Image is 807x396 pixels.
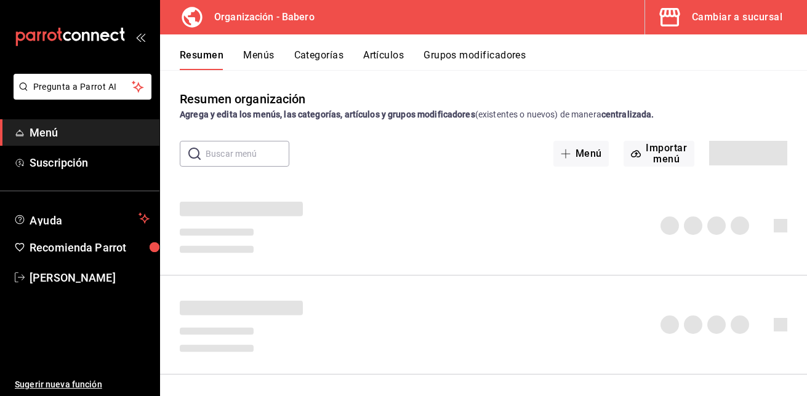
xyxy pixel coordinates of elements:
span: Ayuda [30,211,134,226]
button: Menú [553,141,609,167]
span: Sugerir nueva función [15,378,150,391]
input: Buscar menú [206,141,289,166]
div: Resumen organización [180,90,306,108]
button: Categorías [294,49,344,70]
h3: Organización - Babero [204,10,315,25]
div: (existentes o nuevos) de manera [180,108,787,121]
button: Resumen [180,49,223,70]
span: Suscripción [30,154,150,171]
span: Recomienda Parrot [30,239,150,256]
span: Menú [30,124,150,141]
button: Importar menú [624,141,694,167]
strong: Agrega y edita los menús, las categorías, artículos y grupos modificadores [180,109,475,119]
button: Pregunta a Parrot AI [14,74,151,100]
div: Cambiar a sucursal [692,9,782,26]
button: Grupos modificadores [424,49,526,70]
button: Artículos [363,49,404,70]
span: [PERSON_NAME] [30,269,150,286]
strong: centralizada. [601,109,654,119]
button: Menús [243,49,274,70]
span: Pregunta a Parrot AI [33,81,132,93]
a: Pregunta a Parrot AI [9,89,151,102]
div: navigation tabs [180,49,807,70]
button: open_drawer_menu [135,32,145,42]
